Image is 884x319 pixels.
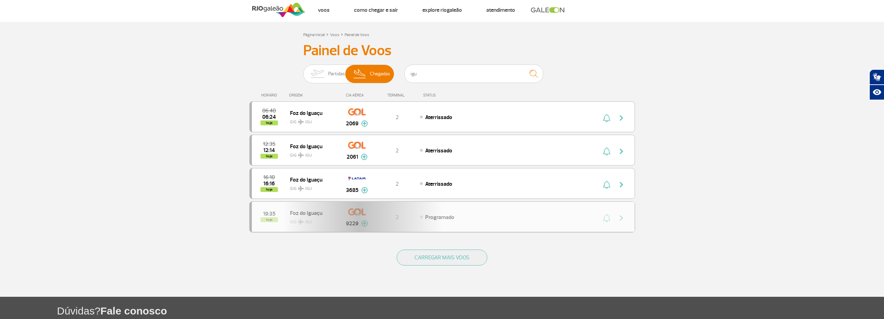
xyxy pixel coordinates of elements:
img: mais-info-painel-voo.svg [361,154,367,160]
img: seta-direita-painel-voo.svg [617,114,626,122]
img: destiny_airplane.svg [298,186,304,191]
button: Abrir tradutor de língua de sinais. [869,69,884,85]
img: destiny_airplane.svg [298,119,304,125]
span: IGU [305,119,312,125]
span: Aterrissado [425,147,452,154]
img: sino-painel-voo.svg [603,147,610,156]
span: IGU [305,186,312,192]
img: mais-info-painel-voo.svg [361,187,368,193]
span: hoje [261,120,278,125]
span: 2 [396,181,399,187]
a: Atendimento [486,7,515,14]
a: > [341,30,343,38]
h3: Painel de Voos [303,42,581,59]
span: 2025-08-26 12:14:00 [263,148,275,153]
span: Foz do Iguaçu [290,175,334,184]
a: > [326,30,329,38]
span: hoje [261,187,278,192]
a: Página Inicial [303,32,325,37]
div: HORÁRIO [251,93,289,98]
span: Foz do Iguaçu [290,108,334,117]
img: sino-painel-voo.svg [603,114,610,122]
button: Abrir recursos assistivos. [869,85,884,100]
span: 2 [396,147,399,154]
a: Voos [330,32,339,37]
div: TERMINAL [374,93,420,98]
span: IGU [305,152,312,159]
img: destiny_airplane.svg [298,152,304,158]
span: 2 [396,114,399,121]
span: GIG [290,115,334,125]
span: hoje [261,154,278,159]
div: ORIGEM [289,93,340,98]
span: 2025-08-26 12:35:00 [263,142,275,146]
img: sino-painel-voo.svg [603,181,610,189]
span: Chegadas [370,65,390,83]
span: 2025-08-26 06:40:00 [262,108,276,113]
div: STATUS [420,93,476,98]
span: Fale conosco [100,305,167,317]
img: seta-direita-painel-voo.svg [617,147,626,156]
span: 2061 [347,153,358,161]
span: 3685 [346,186,358,194]
span: 2025-08-26 16:16:05 [263,181,275,186]
a: Painel de Voos [345,32,369,37]
button: CARREGAR MAIS VOOS [397,250,487,266]
img: slider-desembarque [350,65,370,83]
span: GIG [290,149,334,159]
img: slider-embarque [306,65,328,83]
div: CIA AÉREA [340,93,374,98]
span: Partidas [328,65,345,83]
a: Explore RIOgaleão [422,7,462,14]
span: Foz do Iguaçu [290,142,334,151]
span: Aterrissado [425,114,452,121]
a: Como chegar e sair [354,7,398,14]
span: 2069 [346,119,358,128]
div: Plugin de acessibilidade da Hand Talk. [869,69,884,100]
h1: Dúvidas? [57,304,884,318]
span: 2025-08-26 06:24:00 [262,115,276,119]
span: GIG [290,182,334,192]
img: seta-direita-painel-voo.svg [617,181,626,189]
a: Voos [318,7,330,14]
span: Aterrissado [425,181,452,187]
input: Voo, cidade ou cia aérea [404,65,543,83]
span: 2025-08-26 16:10:00 [263,175,275,180]
img: mais-info-painel-voo.svg [361,120,368,127]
